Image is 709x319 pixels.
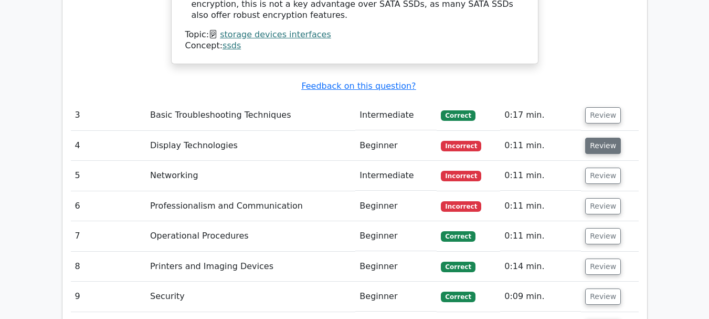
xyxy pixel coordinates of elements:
a: storage devices interfaces [220,29,331,39]
td: Printers and Imaging Devices [146,252,355,282]
td: Professionalism and Communication [146,191,355,221]
a: ssds [223,40,241,50]
td: 5 [71,161,146,191]
td: Beginner [355,131,437,161]
span: Correct [441,110,475,121]
button: Review [585,168,621,184]
td: 0:11 min. [500,131,581,161]
span: Correct [441,292,475,302]
td: 0:14 min. [500,252,581,282]
td: Beginner [355,191,437,221]
td: 0:11 min. [500,191,581,221]
button: Review [585,289,621,305]
button: Review [585,107,621,124]
td: Operational Procedures [146,221,355,251]
td: 0:17 min. [500,100,581,130]
button: Review [585,138,621,154]
td: Intermediate [355,161,437,191]
div: Topic: [185,29,524,40]
td: 8 [71,252,146,282]
td: 0:11 min. [500,161,581,191]
td: 0:09 min. [500,282,581,312]
td: Beginner [355,252,437,282]
td: 7 [71,221,146,251]
button: Review [585,228,621,244]
td: 6 [71,191,146,221]
a: Feedback on this question? [301,81,416,91]
div: Concept: [185,40,524,52]
button: Review [585,259,621,275]
td: Display Technologies [146,131,355,161]
td: 9 [71,282,146,312]
span: Incorrect [441,141,481,151]
td: Beginner [355,221,437,251]
td: 4 [71,131,146,161]
td: 3 [71,100,146,130]
td: Intermediate [355,100,437,130]
td: Beginner [355,282,437,312]
span: Incorrect [441,171,481,181]
td: 0:11 min. [500,221,581,251]
span: Correct [441,231,475,242]
td: Networking [146,161,355,191]
span: Correct [441,262,475,272]
td: Basic Troubleshooting Techniques [146,100,355,130]
button: Review [585,198,621,214]
span: Incorrect [441,201,481,212]
td: Security [146,282,355,312]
